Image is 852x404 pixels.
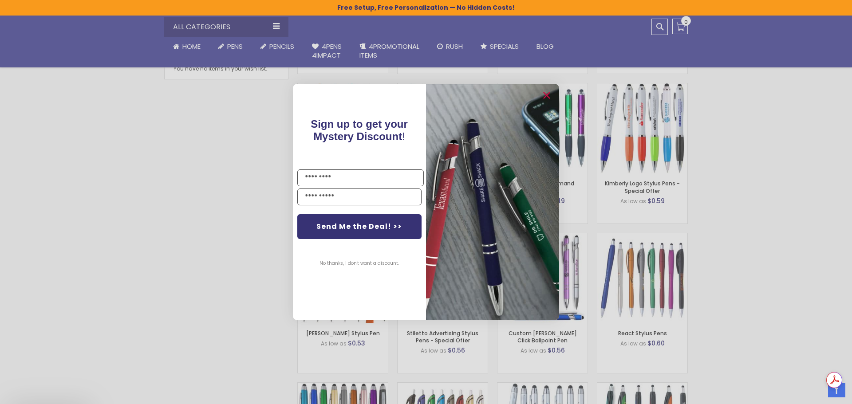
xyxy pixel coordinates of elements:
img: pop-up-image [426,84,559,320]
button: Close dialog [540,88,554,102]
span: ! [311,118,408,142]
button: Send Me the Deal! >> [297,214,422,239]
span: Sign up to get your Mystery Discount [311,118,408,142]
button: No thanks, I don't want a discount. [316,252,404,275]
